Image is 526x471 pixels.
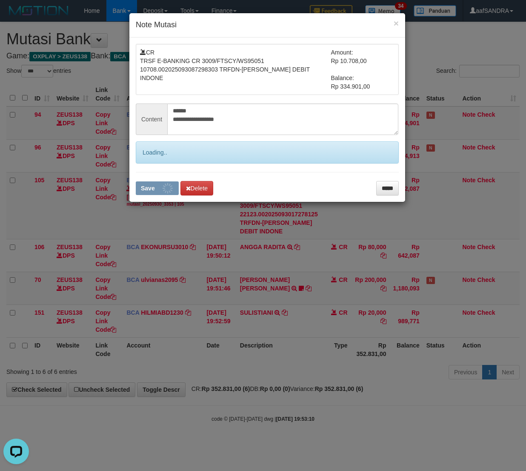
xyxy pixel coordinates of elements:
button: × [394,19,399,28]
button: Save [136,181,179,195]
button: Delete [180,181,213,195]
div: Loading.. [136,141,399,164]
h4: Note Mutasi [136,20,399,31]
button: Open LiveChat chat widget [3,3,29,29]
span: Delete [186,185,208,192]
td: CR TRSF E-BANKING CR 3009/FTSCY/WS95051 10708.002025093087298303 TRFDN-[PERSON_NAME] DEBIT INDONE [140,48,331,91]
span: Content [136,103,167,135]
td: Amount: Rp 10.708,00 Balance: Rp 334.901,00 [331,48,395,91]
span: Save [141,185,155,192]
